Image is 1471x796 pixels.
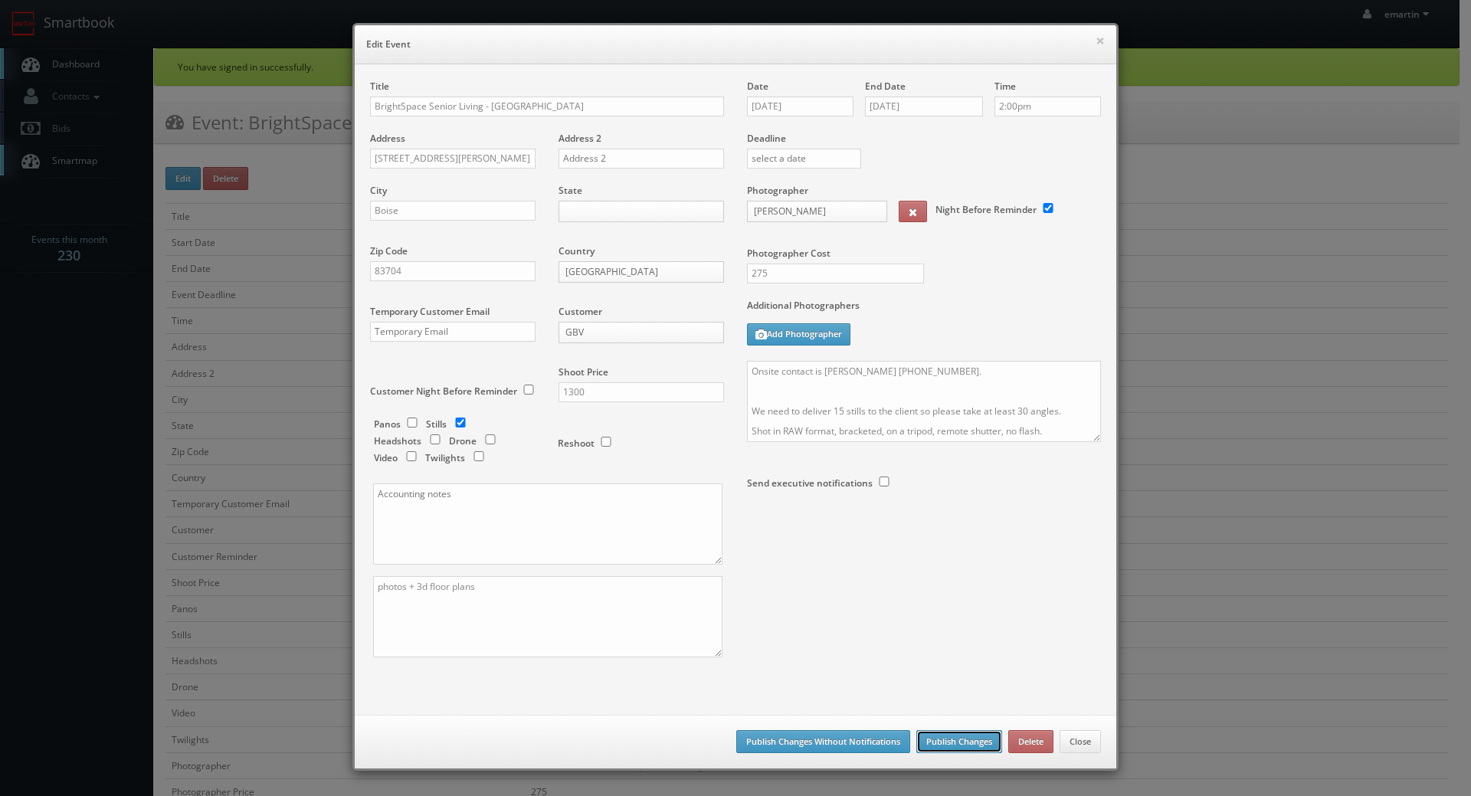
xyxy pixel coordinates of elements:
[1096,35,1105,46] button: ×
[1060,730,1101,753] button: Close
[994,80,1016,93] label: Time
[559,322,724,343] a: GBV
[747,264,924,283] input: Photographer Cost
[865,80,906,93] label: End Date
[425,451,465,464] label: Twilights
[559,305,602,318] label: Customer
[736,730,910,753] button: Publish Changes Without Notifications
[747,80,768,93] label: Date
[747,97,853,116] input: Select a date
[559,261,724,283] a: [GEOGRAPHIC_DATA]
[370,132,405,145] label: Address
[747,201,887,222] a: [PERSON_NAME]
[370,97,724,116] input: Title
[374,418,401,431] label: Panos
[559,244,595,257] label: Country
[565,262,703,282] span: [GEOGRAPHIC_DATA]
[370,385,517,398] label: Customer Night Before Reminder
[747,477,873,490] label: Send executive notifications
[935,203,1037,216] label: Night Before Reminder
[735,132,1112,145] label: Deadline
[370,322,536,342] input: Temporary Email
[559,365,608,378] label: Shoot Price
[370,80,389,93] label: Title
[373,576,722,657] textarea: photos + 3d floor plans
[747,361,1101,442] textarea: Onsite contact is [PERSON_NAME] [PHONE_NUMBER]. We need to deliver 15 stills to the client so ple...
[559,149,724,169] input: Address 2
[558,437,595,450] label: Reshoot
[559,184,582,197] label: State
[370,149,536,169] input: Address
[374,434,421,447] label: Headshots
[565,323,703,342] span: GBV
[370,244,408,257] label: Zip Code
[754,201,867,221] span: [PERSON_NAME]
[1008,730,1053,753] button: Delete
[370,261,536,281] input: Zip Code
[865,97,983,116] input: Select a date
[559,132,601,145] label: Address 2
[916,730,1002,753] button: Publish Changes
[559,382,724,402] input: Shoot Price
[374,451,398,464] label: Video
[747,149,861,169] input: select a date
[449,434,477,447] label: Drone
[370,305,490,318] label: Temporary Customer Email
[747,184,808,197] label: Photographer
[735,247,1112,260] label: Photographer Cost
[370,201,536,221] input: City
[426,418,447,431] label: Stills
[747,323,850,346] button: Add Photographer
[370,184,387,197] label: City
[747,299,1101,319] label: Additional Photographers
[366,37,1105,52] h6: Edit Event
